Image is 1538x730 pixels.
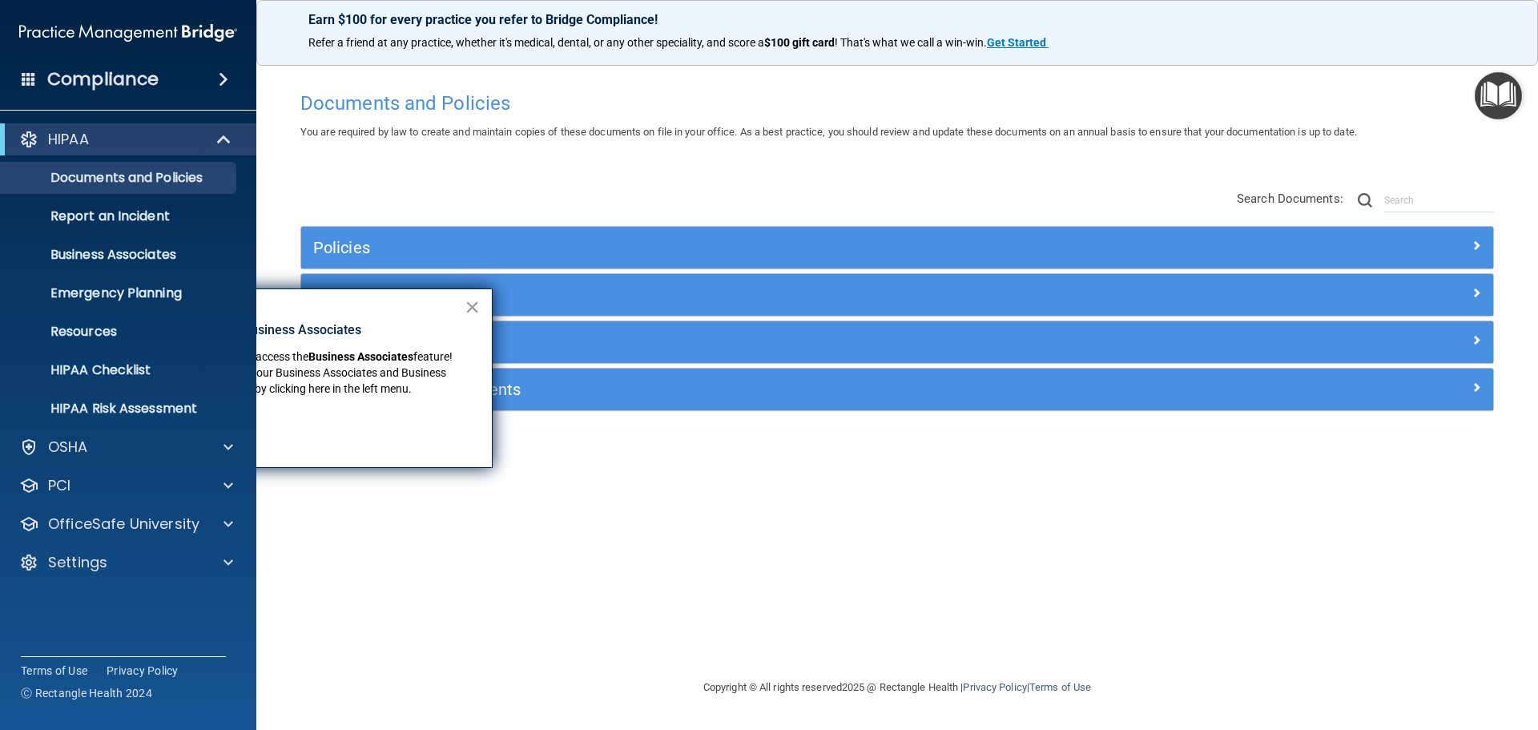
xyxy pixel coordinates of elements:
img: PMB logo [19,17,237,49]
img: ic-search.3b580494.png [1358,193,1372,208]
h4: Documents and Policies [300,93,1494,114]
strong: Business Associates [308,350,413,363]
p: Settings [48,553,107,572]
p: HIPAA [48,130,89,149]
p: Report an Incident [10,208,229,224]
p: Business Associates [10,247,229,263]
input: Search [1384,188,1494,212]
strong: $100 gift card [764,36,835,49]
a: Privacy Policy [963,681,1026,693]
span: feature! You can now manage your Business Associates and Business Associate Agreements by clickin... [141,350,455,394]
a: Terms of Use [1029,681,1091,693]
p: PCI [48,476,70,495]
h5: Policies [313,239,1183,256]
div: Copyright © All rights reserved 2025 @ Rectangle Health | | [605,662,1190,713]
a: Terms of Use [21,663,87,679]
h5: Employee Acknowledgments [313,381,1183,398]
button: Open Resource Center [1475,72,1522,119]
p: HIPAA Risk Assessment [10,401,229,417]
p: OfficeSafe University [48,514,199,534]
p: HIPAA Checklist [10,362,229,378]
h5: Practice Forms and Logs [313,333,1183,351]
p: New Location for Business Associates [141,321,464,339]
a: Privacy Policy [107,663,179,679]
span: ! That's what we call a win-win. [835,36,987,49]
span: You are required by law to create and maintain copies of these documents on file in your office. ... [300,126,1357,138]
strong: Get Started [987,36,1046,49]
p: OSHA [48,438,88,457]
span: Refer a friend at any practice, whether it's medical, dental, or any other speciality, and score a [308,36,764,49]
p: Earn $100 for every practice you refer to Bridge Compliance! [308,12,1486,27]
p: Emergency Planning [10,285,229,301]
p: Resources [10,324,229,340]
span: Ⓒ Rectangle Health 2024 [21,685,152,701]
span: Search Documents: [1237,192,1343,206]
button: Close [465,294,480,320]
h4: Compliance [47,68,159,91]
p: Documents and Policies [10,170,229,186]
h5: Privacy Documents [313,286,1183,304]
